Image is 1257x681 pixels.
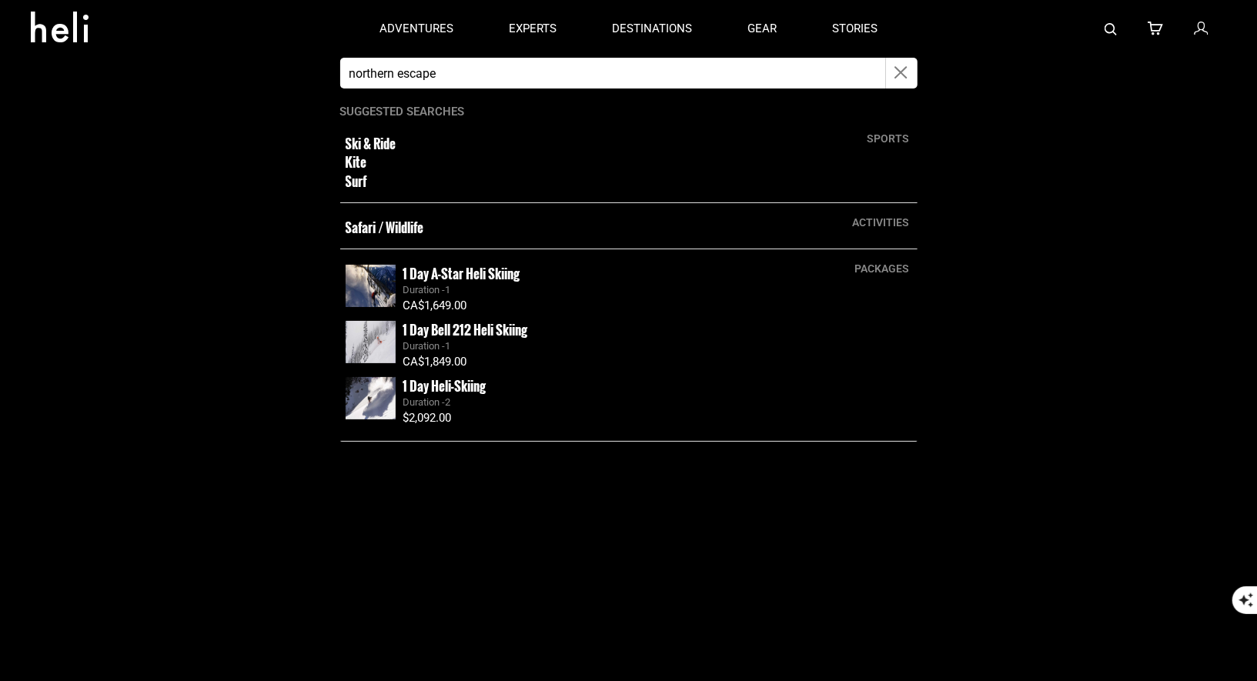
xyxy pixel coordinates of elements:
span: 1 [446,340,451,352]
small: Ski & Ride [346,135,799,153]
img: images [346,377,396,419]
small: 1 Day Heli-Skiing [403,376,486,396]
div: Duration - [403,283,912,298]
small: Safari / Wildlife [346,219,799,237]
span: $2,092.00 [403,411,452,425]
div: Duration - [403,339,912,354]
div: Duration - [403,396,912,410]
div: packages [847,261,918,276]
p: experts [509,21,557,37]
p: adventures [379,21,453,37]
p: Suggested Searches [340,104,918,120]
img: images [346,265,396,307]
img: images [346,321,396,363]
span: 1 [446,284,451,295]
span: CA$1,649.00 [403,299,467,312]
small: Kite [346,153,799,172]
small: 1 Day Bell 212 Heli Skiing [403,320,528,339]
span: 2 [446,396,451,408]
small: Surf [346,172,799,191]
img: search-bar-icon.svg [1105,23,1117,35]
small: 1 Day A-Star Heli Skiing [403,264,520,283]
div: sports [860,131,918,146]
input: Search by Sport, Trip or Operator [340,58,886,88]
div: activities [845,215,918,230]
span: CA$1,849.00 [403,355,467,369]
p: destinations [612,21,692,37]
